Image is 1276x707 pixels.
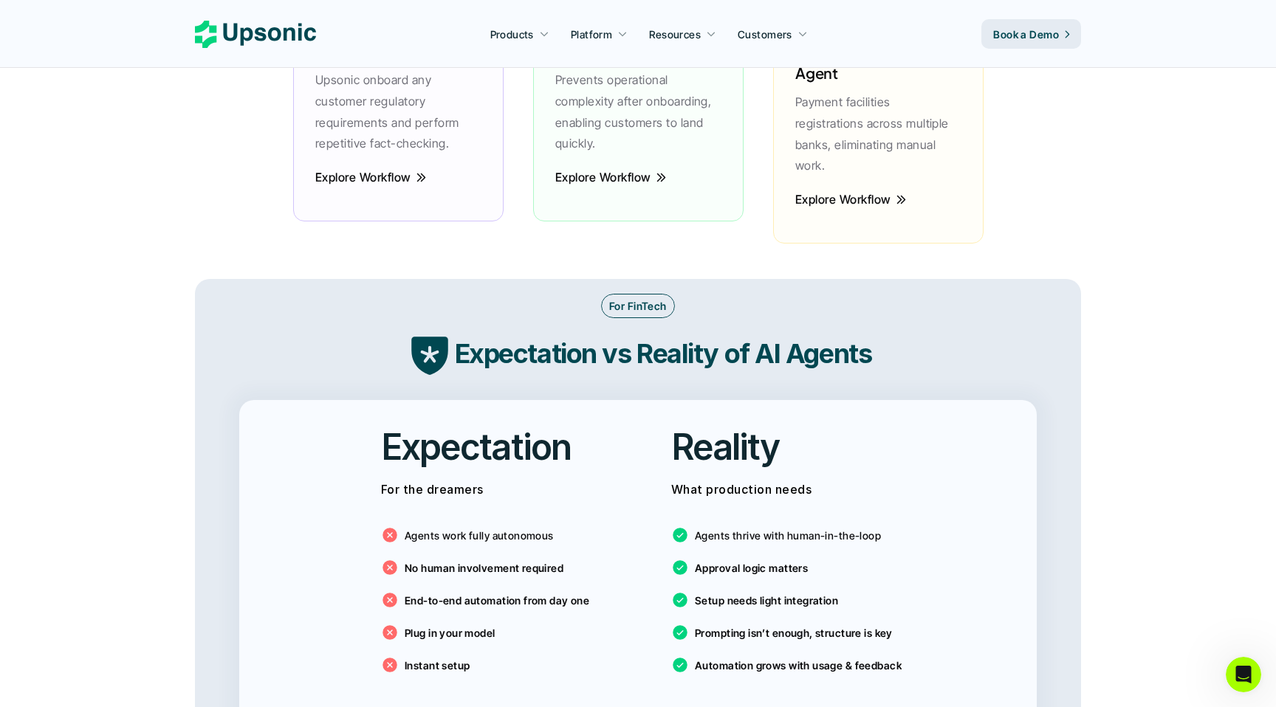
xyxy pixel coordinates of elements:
[695,528,881,543] p: Agents thrive with human-in-the-loop
[981,19,1081,49] a: Book a Demo
[695,560,808,576] p: Approval logic matters
[405,560,563,576] p: No human involvement required
[609,298,667,314] p: For FinTech
[315,69,481,154] p: Upsonic onboard any customer regulatory requirements and perform repetitive fact-checking.
[455,337,872,370] strong: Expectation vs Reality of AI Agents
[381,422,571,472] h2: Expectation
[315,167,411,188] p: Explore Workflow
[993,27,1059,42] p: Book a Demo
[405,625,495,641] p: Plug in your model
[671,479,895,500] p: What production needs
[695,658,902,673] p: Automation grows with usage & feedback
[795,92,961,176] p: Payment facilities registrations across multiple banks, eliminating manual work.
[671,422,780,472] h2: Reality
[738,27,792,42] p: Customers
[571,27,612,42] p: Platform
[555,69,721,154] p: Prevents operational complexity after onboarding, enabling customers to land quickly.
[695,593,838,608] p: Setup needs light integration
[1226,657,1261,692] iframe: Intercom live chat
[405,528,554,543] p: Agents work fully autonomous
[481,21,558,47] a: Products
[555,167,651,188] p: Explore Workflow
[795,189,891,210] p: Explore Workflow
[405,593,589,608] p: End-to-end automation from day one
[695,625,893,641] p: Prompting isn’t enough, structure is key
[381,479,605,500] p: For the dreamers
[490,27,534,42] p: Products
[649,27,701,42] p: Resources
[405,658,470,673] p: Instant setup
